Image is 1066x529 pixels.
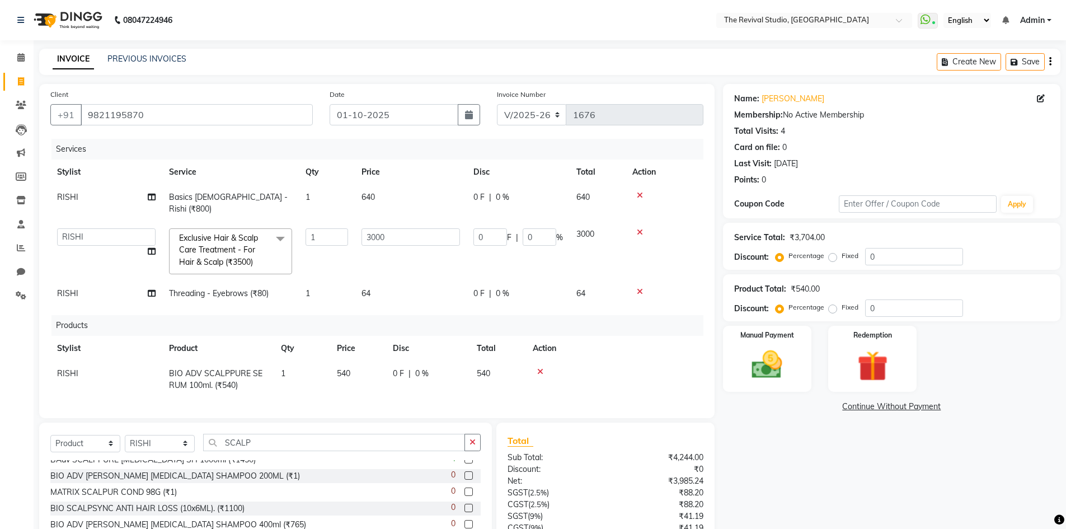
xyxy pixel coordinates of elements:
[50,486,177,498] div: MATRIX SCALPUR COND 98G (₹1)
[361,288,370,298] span: 64
[203,434,465,451] input: Search or Scan
[842,302,858,312] label: Fixed
[361,192,375,202] span: 640
[556,232,563,244] span: %
[51,315,712,336] div: Products
[274,336,330,361] th: Qty
[734,125,778,137] div: Total Visits:
[734,251,769,263] div: Discount:
[734,198,839,210] div: Coupon Code
[762,174,766,186] div: 0
[50,160,162,185] th: Stylist
[489,191,491,203] span: |
[393,368,404,380] span: 0 F
[742,347,792,382] img: _cash.svg
[451,502,455,513] span: 0
[50,454,256,466] div: BAdv SCALPPURE [MEDICAL_DATA] SH 1000ml (₹1450)
[774,158,798,170] div: [DATE]
[50,104,82,125] button: +91
[299,160,355,185] th: Qty
[107,54,186,64] a: PREVIOUS INVOICES
[162,336,274,361] th: Product
[497,90,546,100] label: Invoice Number
[734,93,759,105] div: Name:
[853,330,892,340] label: Redemption
[740,330,794,340] label: Manual Payment
[626,160,703,185] th: Action
[508,488,528,498] span: SGST
[57,288,78,298] span: RISHI
[734,109,1049,121] div: No Active Membership
[473,191,485,203] span: 0 F
[734,303,769,315] div: Discount:
[605,499,712,511] div: ₹88.20
[306,288,310,298] span: 1
[51,139,712,160] div: Services
[781,125,785,137] div: 4
[1001,196,1033,213] button: Apply
[734,174,759,186] div: Points:
[576,288,585,298] span: 64
[605,475,712,487] div: ₹3,985.24
[842,251,858,261] label: Fixed
[477,368,490,378] span: 540
[570,160,626,185] th: Total
[508,499,528,509] span: CGST
[576,192,590,202] span: 640
[576,229,594,239] span: 3000
[734,109,783,121] div: Membership:
[50,470,300,482] div: BIO ADV [PERSON_NAME] [MEDICAL_DATA] SHAMPOO 200ML (₹1)
[1006,53,1045,71] button: Save
[605,487,712,499] div: ₹88.20
[530,512,541,521] span: 9%
[330,336,386,361] th: Price
[499,511,605,522] div: ( )
[790,232,825,244] div: ₹3,704.00
[306,192,310,202] span: 1
[530,500,547,509] span: 2.5%
[605,511,712,522] div: ₹41.19
[355,160,467,185] th: Price
[496,288,509,299] span: 0 %
[839,195,997,213] input: Enter Offer / Coupon Code
[451,485,455,497] span: 0
[762,93,824,105] a: [PERSON_NAME]
[281,368,285,378] span: 1
[937,53,1001,71] button: Create New
[337,368,350,378] span: 540
[788,302,824,312] label: Percentage
[451,469,455,481] span: 0
[50,336,162,361] th: Stylist
[791,283,820,295] div: ₹540.00
[499,464,605,475] div: Discount:
[253,257,258,267] a: x
[53,49,94,69] a: INVOICE
[473,288,485,299] span: 0 F
[50,503,245,514] div: BIO SCALPSYNC ANTI HAIR LOSS (10x6ML). (₹1100)
[499,452,605,464] div: Sub Total:
[499,475,605,487] div: Net:
[489,288,491,299] span: |
[162,160,299,185] th: Service
[499,487,605,499] div: ( )
[605,464,712,475] div: ₹0
[496,191,509,203] span: 0 %
[508,435,533,447] span: Total
[386,336,470,361] th: Disc
[169,368,262,390] span: BIO ADV SCALPPURE SERUM 100ml. (₹540)
[467,160,570,185] th: Disc
[516,232,518,244] span: |
[81,104,313,125] input: Search by Name/Mobile/Email/Code
[508,511,528,521] span: SGST
[29,4,105,36] img: logo
[169,288,269,298] span: Threading - Eyebrows (₹80)
[499,499,605,511] div: ( )
[169,192,288,214] span: Basics [DEMOGRAPHIC_DATA] - Rishi (₹800)
[734,232,785,244] div: Service Total:
[507,232,511,244] span: F
[57,368,78,378] span: RISHI
[734,158,772,170] div: Last Visit:
[470,336,526,361] th: Total
[57,192,78,202] span: RISHI
[408,368,411,380] span: |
